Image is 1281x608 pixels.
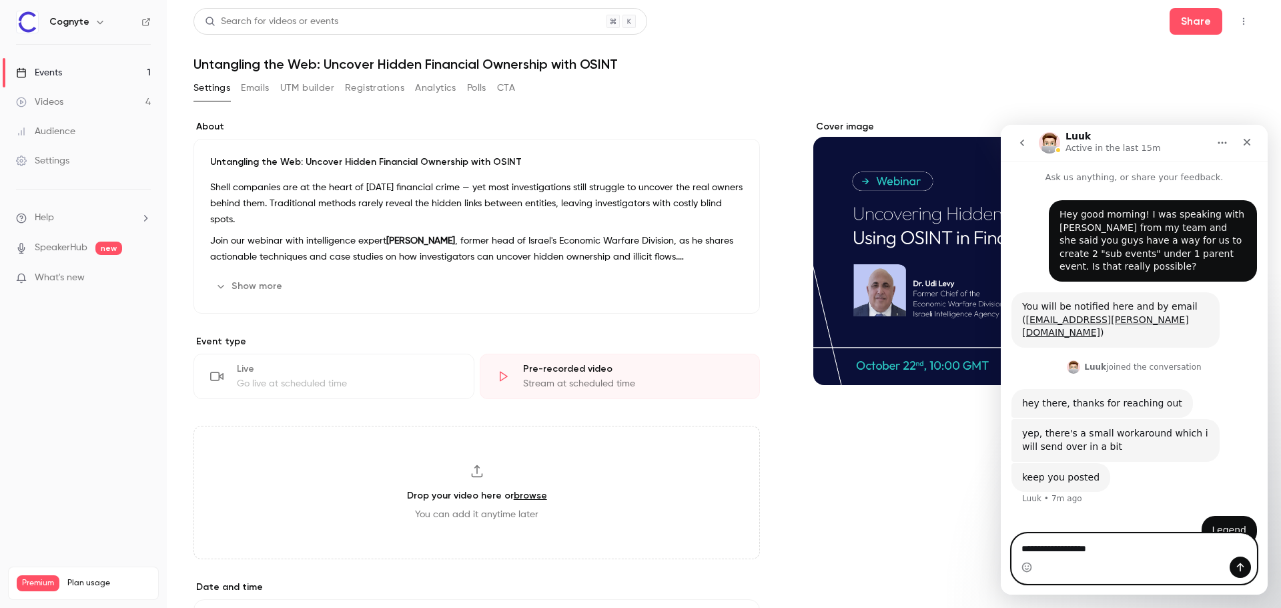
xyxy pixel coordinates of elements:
strong: [PERSON_NAME] [386,236,455,246]
div: Audience [16,125,75,138]
button: Emails [241,77,269,99]
div: Go live at scheduled time [237,377,458,390]
span: What's new [35,271,85,285]
div: LiveGo live at scheduled time [193,354,474,399]
div: Settings [16,154,69,168]
span: Help [35,211,54,225]
div: Pre-recorded videoStream at scheduled time [480,354,761,399]
button: Analytics [415,77,456,99]
label: Cover image [813,120,1254,133]
button: CTA [497,77,515,99]
a: browse [514,490,547,501]
div: Videos [16,95,63,109]
h3: Drop your video here or [407,489,547,503]
div: Search for videos or events [205,15,338,29]
button: Show more [210,276,290,297]
p: Untangling the Web: Uncover Hidden Financial Ownership with OSINT [210,156,743,169]
div: Live [237,362,458,376]
div: Pre-recorded video [523,362,744,376]
section: Cover image [813,120,1254,385]
h1: Untangling the Web: Uncover Hidden Financial Ownership with OSINT [193,56,1254,72]
h6: Cognyte [49,15,89,29]
span: Premium [17,575,59,591]
iframe: Intercom live chat [1001,125,1268,595]
span: You can add it anytime later [415,508,538,521]
img: Cognyte [17,11,38,33]
p: Event type [193,335,760,348]
span: Plan usage [67,578,150,589]
button: Registrations [345,77,404,99]
button: UTM builder [280,77,334,99]
button: Polls [467,77,486,99]
div: Stream at scheduled time [523,377,744,390]
p: Shell companies are at the heart of [DATE] financial crime — yet most investigations still strugg... [210,180,743,228]
label: Date and time [193,581,760,594]
span: new [95,242,122,255]
label: About [193,120,760,133]
li: help-dropdown-opener [16,211,151,225]
iframe: Noticeable Trigger [135,272,151,284]
button: Settings [193,77,230,99]
p: Join our webinar with intelligence expert , former head of Israel's Economic Warfare Division, as... [210,233,743,265]
button: Share [1170,8,1222,35]
a: SpeakerHub [35,241,87,255]
div: Events [16,66,62,79]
